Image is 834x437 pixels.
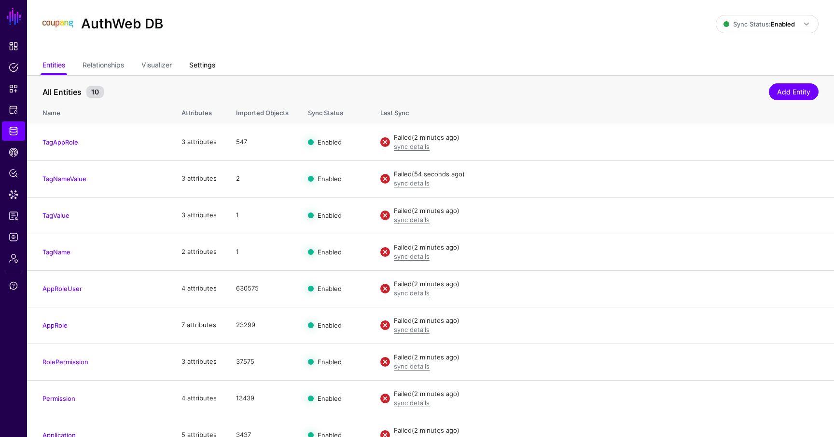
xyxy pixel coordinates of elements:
[2,227,25,247] a: Logs
[9,147,18,157] span: CAEP Hub
[298,99,371,124] th: Sync Status
[226,160,298,197] td: 2
[394,216,430,224] a: sync details
[172,160,226,197] td: 3 attributes
[2,79,25,98] a: Snippets
[9,232,18,242] span: Logs
[394,399,430,407] a: sync details
[318,212,342,219] span: Enabled
[2,143,25,162] a: CAEP Hub
[42,9,73,40] img: svg+xml;base64,PHN2ZyBpZD0iTG9nbyIgeG1sbnM9Imh0dHA6Ly93d3cudzMub3JnLzIwMDAvc3ZnIiB3aWR0aD0iMTIxLj...
[42,321,68,329] a: AppRole
[318,285,342,292] span: Enabled
[226,307,298,344] td: 23299
[9,190,18,199] span: Data Lens
[83,57,124,75] a: Relationships
[42,358,88,366] a: RolePermission
[769,83,819,100] a: Add Entity
[9,211,18,221] span: Access Reporting
[9,253,18,263] span: Admin
[172,380,226,417] td: 4 attributes
[6,6,22,27] a: SGNL
[2,37,25,56] a: Dashboard
[394,243,819,252] div: Failed (2 minutes ago)
[226,344,298,380] td: 37575
[394,179,430,187] a: sync details
[27,99,172,124] th: Name
[394,170,819,179] div: Failed (54 seconds ago)
[226,124,298,160] td: 547
[318,395,342,402] span: Enabled
[371,99,834,124] th: Last Sync
[394,133,819,143] div: Failed (2 minutes ago)
[42,212,69,219] a: TagValue
[226,197,298,234] td: 1
[172,124,226,160] td: 3 attributes
[2,58,25,77] a: Policies
[394,143,430,150] a: sync details
[2,249,25,268] a: Admin
[723,20,795,28] span: Sync Status:
[771,20,795,28] strong: Enabled
[9,281,18,291] span: Support
[189,57,215,75] a: Settings
[318,321,342,329] span: Enabled
[9,126,18,136] span: Identity Data Fabric
[2,185,25,204] a: Data Lens
[172,270,226,307] td: 4 attributes
[172,307,226,344] td: 7 attributes
[394,426,819,436] div: Failed (2 minutes ago)
[226,380,298,417] td: 13439
[42,138,78,146] a: TagAppRole
[86,86,104,98] small: 10
[394,206,819,216] div: Failed (2 minutes ago)
[394,362,430,370] a: sync details
[9,63,18,72] span: Policies
[172,99,226,124] th: Attributes
[42,57,65,75] a: Entities
[318,358,342,366] span: Enabled
[226,234,298,270] td: 1
[141,57,172,75] a: Visualizer
[172,197,226,234] td: 3 attributes
[318,248,342,256] span: Enabled
[2,206,25,225] a: Access Reporting
[40,86,84,98] span: All Entities
[226,99,298,124] th: Imported Objects
[394,252,430,260] a: sync details
[2,121,25,141] a: Identity Data Fabric
[172,344,226,380] td: 3 attributes
[42,248,70,256] a: TagName
[394,353,819,362] div: Failed (2 minutes ago)
[42,285,82,292] a: AppRoleUser
[394,289,430,297] a: sync details
[42,395,75,402] a: Permission
[318,175,342,183] span: Enabled
[42,175,86,183] a: TagNameValue
[9,105,18,115] span: Protected Systems
[9,84,18,93] span: Snippets
[81,16,163,32] h2: AuthWeb DB
[318,138,342,146] span: Enabled
[394,316,819,326] div: Failed (2 minutes ago)
[2,164,25,183] a: Policy Lens
[9,41,18,51] span: Dashboard
[394,326,430,333] a: sync details
[172,234,226,270] td: 2 attributes
[226,270,298,307] td: 630575
[394,279,819,289] div: Failed (2 minutes ago)
[9,169,18,178] span: Policy Lens
[2,100,25,119] a: Protected Systems
[394,389,819,399] div: Failed (2 minutes ago)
